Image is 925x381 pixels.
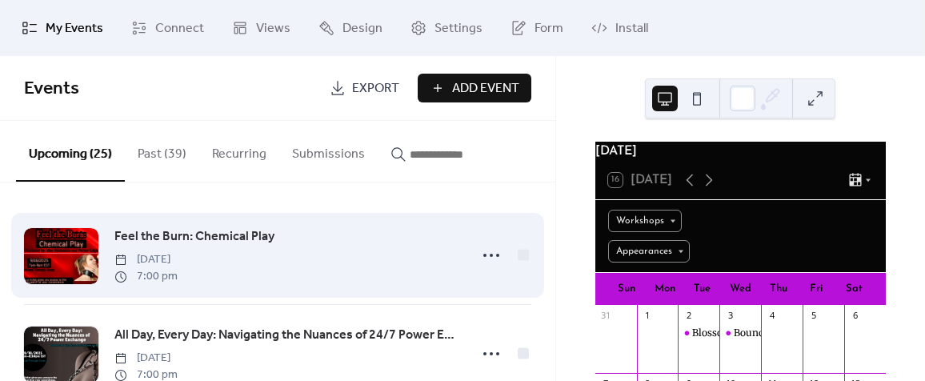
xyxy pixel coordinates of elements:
span: Form [535,19,563,38]
div: 3 [724,310,736,322]
div: Mon [646,273,683,305]
span: Settings [434,19,483,38]
a: Form [499,6,575,50]
div: Boundless Creativity: Innovative Ways to Use Rope in Play [719,327,761,340]
div: Blossoming with Sissification [678,327,719,340]
button: Submissions [279,121,378,180]
div: Thu [759,273,797,305]
a: Design [306,6,394,50]
a: My Events [10,6,115,50]
div: Fri [797,273,835,305]
span: [DATE] [114,350,178,367]
span: Export [352,79,399,98]
div: [DATE] [595,142,886,161]
div: 4 [766,310,778,322]
button: Recurring [199,121,279,180]
a: All Day, Every Day: Navigating the Nuances of 24/7 Power Exchange [114,325,458,346]
div: Blossoming with Sissification [692,327,831,340]
button: Upcoming (25) [16,121,125,182]
div: 2 [683,310,695,322]
span: [DATE] [114,251,178,268]
div: 5 [807,310,819,322]
span: Design [342,19,382,38]
div: Sat [835,273,873,305]
span: All Day, Every Day: Navigating the Nuances of 24/7 Power Exchange [114,326,458,345]
button: Add Event [418,74,531,102]
a: Export [318,74,411,102]
div: 6 [849,310,861,322]
div: Tue [683,273,721,305]
div: 1 [642,310,654,322]
a: Install [579,6,660,50]
a: Connect [119,6,216,50]
div: 31 [600,310,612,322]
span: My Events [46,19,103,38]
a: Feel the Burn: Chemical Play [114,227,274,247]
span: Add Event [452,79,519,98]
div: Wed [722,273,759,305]
span: Feel the Burn: Chemical Play [114,227,274,247]
div: Sun [608,273,646,305]
span: Events [24,71,79,106]
span: Install [615,19,648,38]
a: Settings [398,6,495,50]
span: 7:00 pm [114,268,178,285]
span: Views [256,19,290,38]
span: Connect [155,19,204,38]
a: Views [220,6,302,50]
button: Past (39) [125,121,199,180]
